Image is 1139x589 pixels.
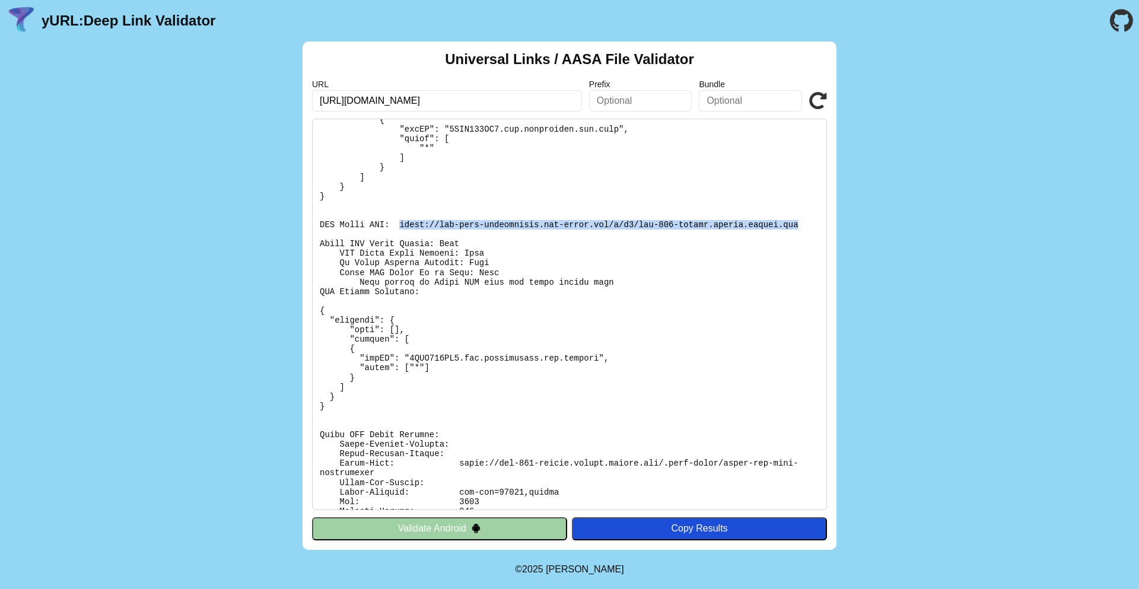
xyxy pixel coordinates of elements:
button: Validate Android [312,517,567,540]
a: yURL:Deep Link Validator [42,12,215,29]
div: Copy Results [578,523,821,534]
input: Optional [699,90,802,112]
a: Michael Ibragimchayev's Personal Site [546,564,624,574]
label: Bundle [699,79,802,89]
span: 2025 [522,564,543,574]
label: Prefix [589,79,692,89]
h2: Universal Links / AASA File Validator [445,51,694,68]
footer: © [515,550,623,589]
label: URL [312,79,582,89]
input: Required [312,90,582,112]
button: Copy Results [572,517,827,540]
img: yURL Logo [6,5,37,36]
img: droidIcon.svg [471,523,481,533]
input: Optional [589,90,692,112]
pre: Lorem ipsu do: sitam://con-337-adipis.elitse.doeius.tem/.inci-utlab/etdol-mag-aliq-enimadminim Ve... [312,119,827,510]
